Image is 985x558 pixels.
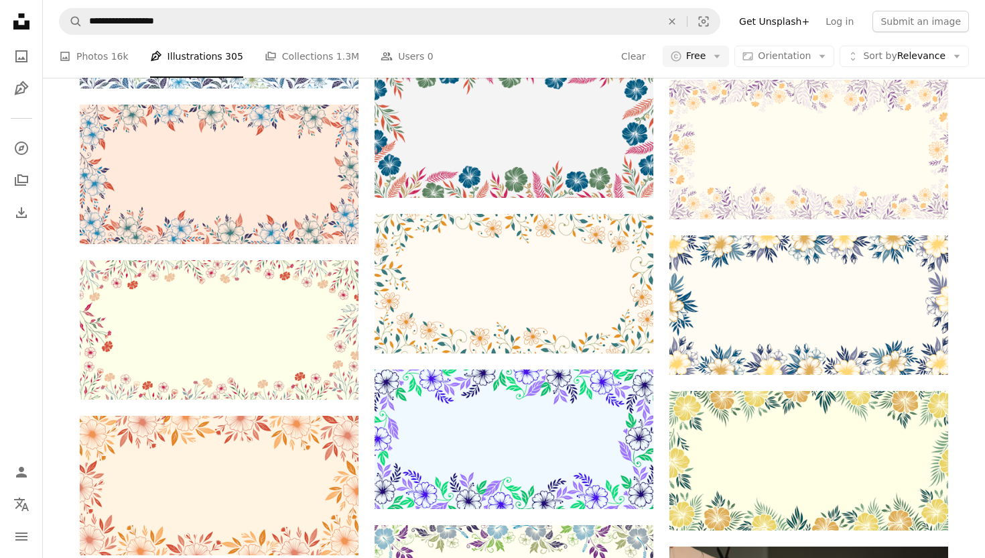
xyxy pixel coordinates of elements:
[657,9,687,34] button: Clear
[375,58,653,198] img: A floral border surrounds a blank, white space.
[265,35,359,78] a: Collections 1.3M
[375,370,653,509] img: Flowers frame a light background.
[840,46,969,67] button: Sort byRelevance
[686,50,706,63] span: Free
[687,9,720,34] button: Visual search
[8,459,35,486] a: Log in / Sign up
[731,11,817,32] a: Get Unsplash+
[375,278,653,290] a: A floral frame with empty space in the middle.
[375,122,653,134] a: A floral border surrounds a blank, white space.
[620,46,647,67] button: Clear
[863,50,945,63] span: Relevance
[80,324,358,336] a: Floral frame with blank space.
[80,168,358,180] a: Floral border enclosing a light pink background.
[428,49,434,64] span: 0
[8,199,35,226] a: Download History
[336,49,359,64] span: 1.3M
[80,480,358,492] a: Floral frame with blank space in the middle.
[375,433,653,445] a: Flowers frame a light background.
[8,43,35,70] a: Photos
[8,523,35,550] button: Menu
[872,11,969,32] button: Submit an image
[80,416,358,555] img: Floral frame with blank space in the middle.
[8,8,35,38] a: Home — Unsplash
[863,50,897,61] span: Sort by
[111,49,129,64] span: 16k
[669,299,948,311] a: Floral frame with space for text.
[663,46,730,67] button: Free
[60,9,82,34] button: Search Unsplash
[758,50,811,61] span: Orientation
[8,135,35,162] a: Explore
[80,105,358,244] img: Floral border enclosing a light pink background.
[80,260,358,400] img: Floral frame with blank space.
[669,455,948,467] a: Floral border with empty space in the middle.
[59,8,720,35] form: Find visuals sitewide
[669,80,948,219] img: Floral frame surrounds a blank cream space.
[59,35,129,78] a: Photos 16k
[817,11,862,32] a: Log in
[8,491,35,518] button: Language
[8,75,35,102] a: Illustrations
[381,35,434,78] a: Users 0
[669,144,948,156] a: Floral frame surrounds a blank cream space.
[669,235,948,375] img: Floral frame with space for text.
[8,167,35,194] a: Collections
[734,46,834,67] button: Orientation
[669,391,948,531] img: Floral border with empty space in the middle.
[375,214,653,353] img: A floral frame with empty space in the middle.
